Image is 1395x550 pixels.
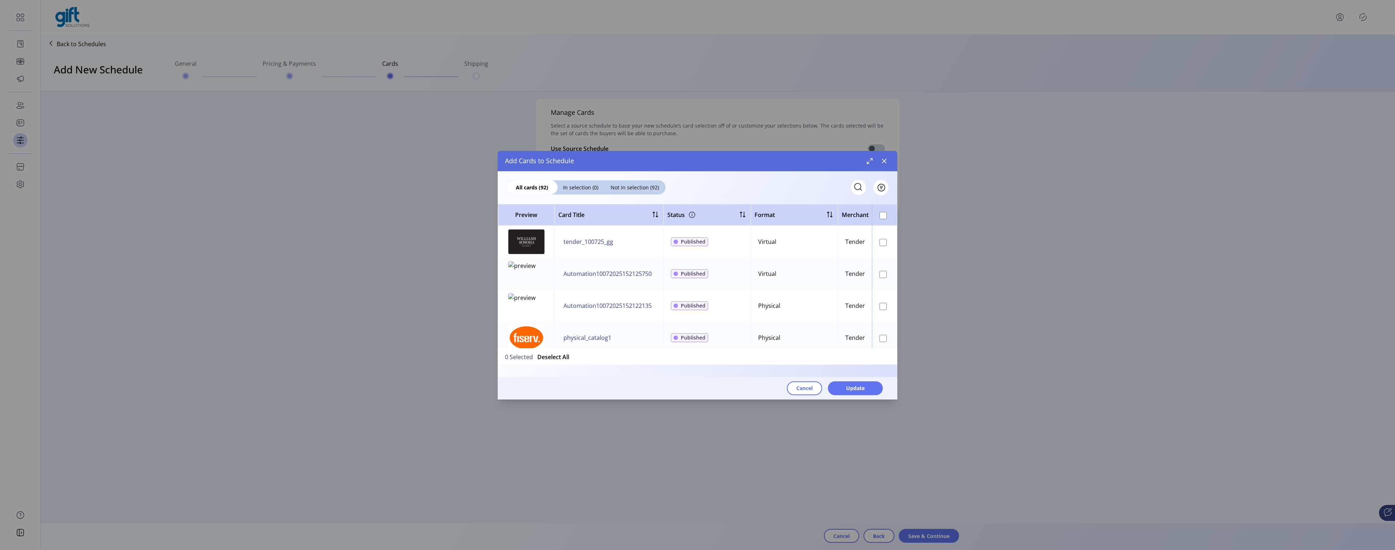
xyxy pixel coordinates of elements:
[505,353,533,360] span: 0 Selected
[758,333,780,342] div: Physical
[758,269,776,278] div: Virtual
[787,381,822,395] button: Cancel
[558,180,604,194] div: In selection (0)
[502,210,551,219] span: Preview
[506,184,558,191] span: All cards (92)
[845,301,865,310] div: Tender
[681,302,705,309] span: Published
[758,301,780,310] div: Physical
[505,156,574,166] span: Add Cards to Schedule
[562,236,615,248] button: tender_100725_gg
[681,238,705,245] span: Published
[681,270,705,277] span: Published
[563,237,613,246] span: tender_100725_gg
[681,334,705,341] span: Published
[562,268,653,280] button: Automation10072025152125750
[755,210,775,219] span: Format
[604,184,666,191] span: Not in selection (92)
[873,180,889,195] button: Filter Button
[845,269,865,278] div: Tender
[846,384,865,392] span: Update
[562,332,613,344] button: physical_catalog1
[845,237,865,246] div: Tender
[796,384,813,392] span: Cancel
[563,269,652,278] span: Automation10072025152125750
[758,237,776,246] div: Virtual
[563,333,611,342] span: physical_catalog1
[506,180,558,194] div: All cards (92)
[558,184,604,191] span: In selection (0)
[508,261,545,286] img: preview
[864,155,876,167] button: Maximize
[508,229,545,254] img: preview
[563,301,652,310] span: Automation10072025152122135
[604,180,666,194] div: Not in selection (92)
[842,210,869,219] span: Merchant
[562,300,653,312] button: Automation10072025152122135
[558,210,585,219] span: Card Title
[508,325,545,350] img: preview
[537,353,569,361] button: Deselect All
[845,333,865,342] div: Tender
[667,209,696,221] div: Status
[508,293,545,318] img: preview
[828,381,883,395] button: Update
